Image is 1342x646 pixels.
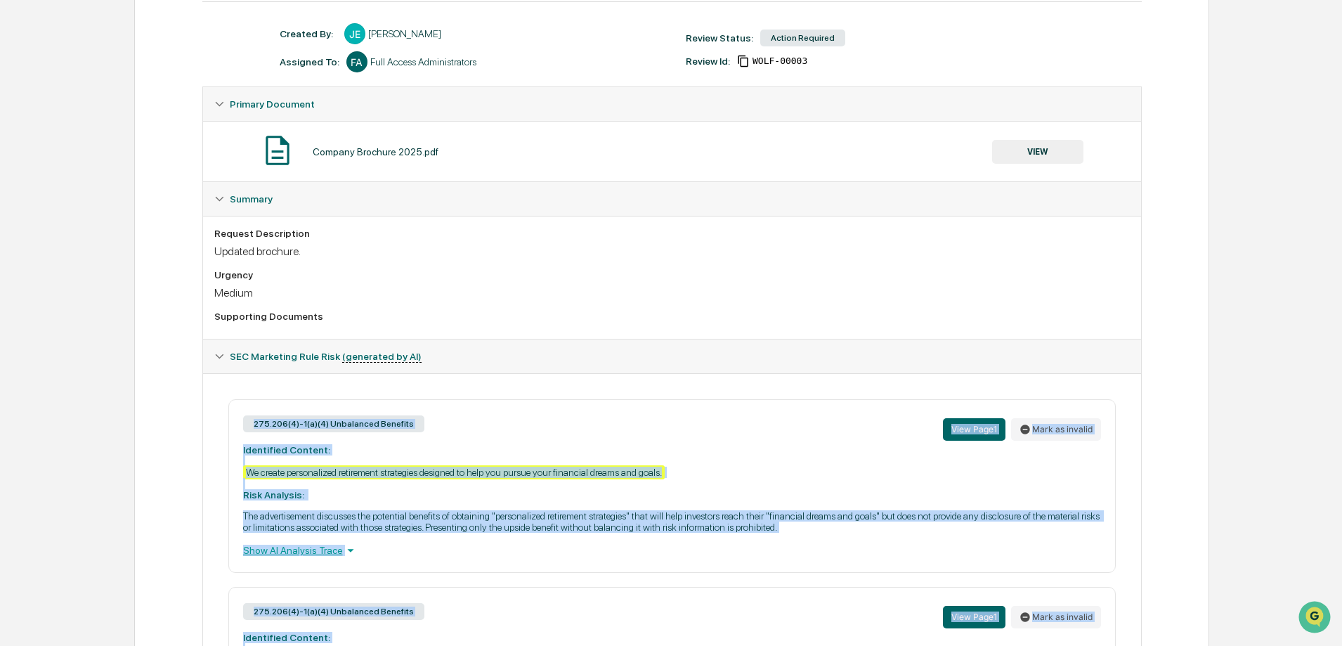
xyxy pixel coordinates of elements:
div: Medium [214,286,1130,299]
div: 🗄️ [102,251,113,262]
button: View Page1 [943,606,1005,628]
div: Company Brochure 2025.pdf [313,146,438,157]
a: 🔎Data Lookup [8,271,94,296]
img: Document Icon [260,133,295,168]
div: FA [346,51,367,72]
div: 🔎 [14,278,25,289]
a: 🖐️Preclearance [8,244,96,269]
img: 1746055101610-c473b297-6a78-478c-a979-82029cc54cd1 [28,192,39,203]
u: (generated by AI) [342,351,422,363]
span: Summary [230,193,273,205]
div: Supporting Documents [214,311,1130,322]
span: Attestations [116,250,174,264]
div: Request Description [214,228,1130,239]
span: Data Lookup [28,276,89,290]
div: Start new chat [63,108,230,122]
span: Preclearance [28,250,91,264]
button: Start new chat [239,112,256,129]
span: [PERSON_NAME] [44,191,114,202]
button: Mark as invalid [1011,418,1101,441]
div: JE [344,23,365,44]
div: Summary [203,182,1141,216]
div: 🖐️ [14,251,25,262]
div: Review Status: [686,32,753,44]
div: 275.206(4)-1(a)(4) Unbalanced Benefits [243,603,424,620]
button: Mark as invalid [1011,606,1101,628]
button: See all [218,153,256,170]
a: Powered byPylon [99,310,170,321]
iframe: Open customer support [1297,600,1335,638]
img: Jack Rasmussen [14,178,37,200]
div: Summary [203,216,1141,339]
img: 8933085812038_c878075ebb4cc5468115_72.jpg [30,108,55,133]
div: Action Required [760,30,845,46]
div: Past conversations [14,156,94,167]
img: 1746055101610-c473b297-6a78-478c-a979-82029cc54cd1 [14,108,39,133]
div: Review Id: [686,56,730,67]
span: Primary Document [230,98,315,110]
div: We create personalized retirement strategies designed to help you pursue your financial dreams an... [243,465,665,479]
p: How can we help? [14,30,256,52]
button: VIEW [992,140,1083,164]
div: Full Access Administrators [370,56,476,67]
span: [DATE] [124,191,153,202]
div: Created By: ‎ ‎ [280,28,337,39]
div: 275.206(4)-1(a)(4) Unbalanced Benefits [243,415,424,432]
div: Assigned To: [280,56,339,67]
div: Updated brochure. [214,245,1130,258]
button: View Page1 [943,418,1005,441]
span: SEC Marketing Rule Risk [230,351,422,362]
strong: Identified Content: [243,444,330,456]
div: Primary Document [203,87,1141,121]
p: The advertisement discusses the potential benefits of obtaining "personalized retirement strategi... [243,510,1101,533]
div: SEC Marketing Rule Risk (generated by AI) [203,340,1141,373]
strong: Risk Analysis: [243,489,304,500]
div: Primary Document [203,121,1141,181]
strong: Identified Content: [243,632,330,643]
span: Pylon [140,311,170,321]
div: [PERSON_NAME] [368,28,441,39]
div: Show AI Analysis Trace [243,543,1101,558]
span: • [117,191,122,202]
span: 8126e45f-de1d-402b-802d-21be6a549e16 [753,56,807,67]
div: Urgency [214,269,1130,280]
div: We're available if you need us! [63,122,193,133]
a: 🗄️Attestations [96,244,180,269]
